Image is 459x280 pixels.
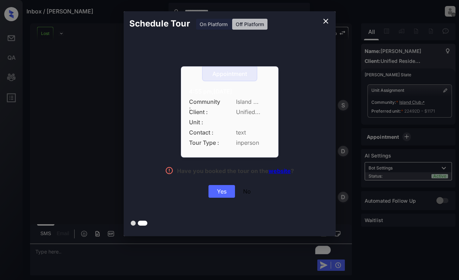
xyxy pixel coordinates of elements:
span: text [236,129,270,136]
div: Yes [208,185,235,198]
span: Unified... [236,109,270,115]
div: No [243,188,251,195]
span: Community : [189,99,221,105]
span: Client : [189,109,221,115]
span: Tour Type : [189,139,221,146]
div: Have you booked the tour on the ? [177,167,294,176]
span: Island ... [236,99,270,105]
span: inperson [236,139,270,146]
div: 4:55 pm,[DATE] [189,88,270,95]
a: website [269,167,291,174]
div: Appointment [202,71,257,77]
button: close [319,14,333,28]
h2: Schedule Tour [124,11,196,36]
span: Contact : [189,129,221,136]
span: Unit : [189,119,221,126]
